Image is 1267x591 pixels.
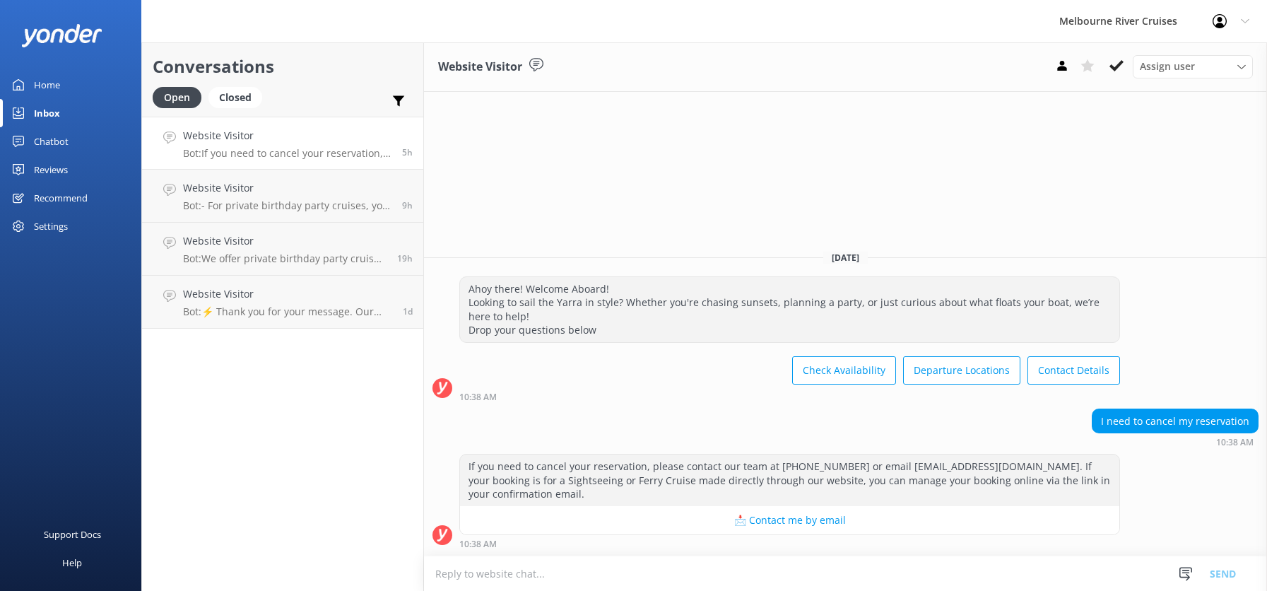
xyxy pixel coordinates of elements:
h3: Website Visitor [438,58,522,76]
h4: Website Visitor [183,233,387,249]
span: [DATE] [823,252,868,264]
span: Assign user [1140,59,1195,74]
button: Check Availability [792,356,896,385]
h4: Website Visitor [183,128,391,144]
div: Reviews [34,156,68,184]
p: Bot: We offer private birthday party cruises for all ages on the Yarra River. You can enjoy sceni... [183,252,387,265]
div: Support Docs [44,520,101,549]
div: Settings [34,212,68,240]
a: Website VisitorBot:If you need to cancel your reservation, please contact our team at [PHONE_NUMB... [142,117,423,170]
button: Contact Details [1027,356,1120,385]
a: Open [153,89,208,105]
div: Home [34,71,60,99]
span: Sep 10 2025 06:23am (UTC +10:00) Australia/Sydney [403,305,413,317]
a: Website VisitorBot:⚡ Thank you for your message. Our office hours are Mon - Fri 9.30am - 5pm. We'... [142,276,423,329]
strong: 10:38 AM [459,393,497,402]
strong: 10:38 AM [1216,438,1254,447]
p: Bot: If you need to cancel your reservation, please contact our team at [PHONE_NUMBER] or email [... [183,147,391,160]
a: Website VisitorBot:- For private birthday party cruises, you can celebrate on the Yarra River wit... [142,170,423,223]
div: I need to cancel my reservation [1092,409,1258,433]
img: yonder-white-logo.png [21,24,102,47]
h4: Website Visitor [183,180,391,196]
p: Bot: - For private birthday party cruises, you can celebrate on the Yarra River with scenic views... [183,199,391,212]
span: Sep 10 2025 09:16pm (UTC +10:00) Australia/Sydney [397,252,413,264]
h4: Website Visitor [183,286,392,302]
div: Chatbot [34,127,69,156]
h2: Conversations [153,53,413,80]
div: Open [153,87,201,108]
button: Departure Locations [903,356,1020,385]
button: 📩 Contact me by email [460,506,1119,534]
span: Sep 11 2025 07:23am (UTC +10:00) Australia/Sydney [402,199,413,211]
div: Sep 11 2025 10:38am (UTC +10:00) Australia/Sydney [459,392,1120,402]
div: Recommend [34,184,88,212]
div: Ahoy there! Welcome Aboard! Looking to sail the Yarra in style? Whether you're chasing sunsets, p... [460,277,1119,342]
strong: 10:38 AM [459,540,497,549]
div: Closed [208,87,262,108]
div: Sep 11 2025 10:38am (UTC +10:00) Australia/Sydney [1092,437,1259,447]
a: Closed [208,89,269,105]
div: If you need to cancel your reservation, please contact our team at [PHONE_NUMBER] or email [EMAIL... [460,455,1119,506]
div: Help [62,549,82,577]
div: Inbox [34,99,60,127]
a: Website VisitorBot:We offer private birthday party cruises for all ages on the Yarra River. You c... [142,223,423,276]
p: Bot: ⚡ Thank you for your message. Our office hours are Mon - Fri 9.30am - 5pm. We'll get back to... [183,305,392,318]
div: Assign User [1133,55,1253,78]
div: Sep 11 2025 10:38am (UTC +10:00) Australia/Sydney [459,539,1120,549]
span: Sep 11 2025 10:38am (UTC +10:00) Australia/Sydney [402,146,413,158]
